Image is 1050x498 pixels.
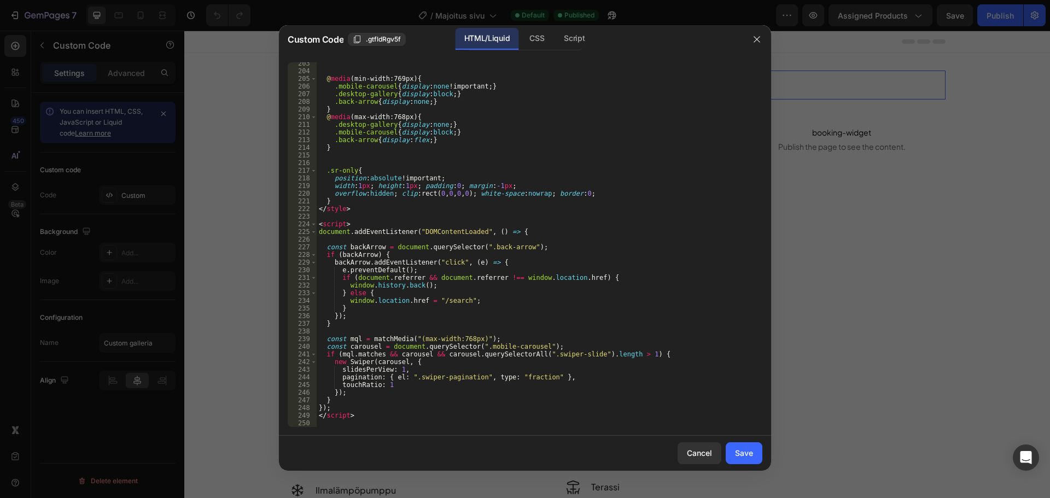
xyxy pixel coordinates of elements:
div: 240 [288,343,317,350]
div: 242 [288,358,317,366]
p: {{ product.description }} [106,318,518,330]
div: 209 [288,106,317,113]
div: 224 [288,220,317,228]
div: 228 [288,251,317,259]
div: 239 [288,335,317,343]
div: 249 [288,412,317,419]
div: 217 [288,167,317,174]
div: 213 [288,136,317,144]
h2: Mukavuudet [105,386,519,405]
div: 218 [288,174,317,182]
div: 219 [288,182,317,190]
div: 204 [288,67,317,75]
button: Cancel [678,442,721,464]
button: Save [726,442,762,464]
div: 220 [288,190,317,197]
p: Terassi [407,450,517,462]
div: Script [555,28,593,50]
span: .gtfldRgv5f [366,34,401,44]
div: 203 [288,60,317,67]
dd: {% render 'bed-icon' %} {{ product.metafields.custom.makuuhuoneita }} [114,163,193,202]
div: HTML/Liquid [456,28,518,50]
dd: {% render 'clock-icon' %} {{ product.metafields.custom.minyot }} yötä [114,243,193,282]
p: Ilmalämpöpumppu [131,454,380,466]
div: CSS [521,28,553,50]
div: 245 [288,381,317,389]
dt: Peruutus [219,226,299,239]
dt: Vieraat [325,147,404,160]
div: 208 [288,98,317,106]
div: 247 [288,396,317,404]
button: .gtfldRgv5f [348,33,406,46]
div: 216 [288,159,317,167]
dt: Neliöt [430,147,510,160]
div: 234 [288,297,317,304]
div: 221 [288,197,317,205]
p: Ilmainen pysäköinti [407,421,517,433]
div: 212 [288,128,317,136]
dd: {% render 'nelio-icon' %} {{ product.metafields.custom.neliot }} [430,163,510,202]
div: 206 [288,83,317,90]
div: Cancel [687,447,712,459]
span: Publish the page to see the content. [554,110,761,121]
div: 231 [288,274,317,282]
div: 225 [288,228,317,236]
div: 214 [288,144,317,151]
div: 248 [288,404,317,412]
dt: Vuokraus [114,226,193,239]
div: 207 [288,90,317,98]
div: 243 [288,366,317,373]
span: booking-widget [554,95,761,108]
div: 237 [288,320,317,327]
div: 215 [288,151,317,159]
div: 205 [288,75,317,83]
dt: Kylpyhuoneet [219,147,299,160]
div: 211 [288,121,317,128]
div: 233 [288,289,317,297]
div: Save [735,447,753,459]
div: 210 [288,113,317,121]
div: 232 [288,282,317,289]
div: 241 [288,350,317,358]
div: 244 [288,373,317,381]
div: 235 [288,304,317,312]
span: Custom Code [288,33,343,46]
dd: {% render 'bathroom-icon' %} {{ product.metafields.custom.kylpyhuoneita }} [219,163,299,202]
p: Publish the page to see the content. [105,49,761,60]
div: Majoituksen ominaisuudet [105,139,519,303]
div: 226 [288,236,317,243]
div: 222 [288,205,317,213]
dd: {% render 'refund-icon' %} {% if product.metafields.custom.peruutusoikeus %} Mahdollinen {% else ... [219,243,299,295]
div: 236 [288,312,317,320]
div: 227 [288,243,317,251]
dd: {% render 'ukko-icon' %} {{ product.metafields.custom.vieraat }} [325,163,404,202]
div: 246 [288,389,317,396]
dt: Makuuhuoneet [114,147,193,160]
div: 230 [288,266,317,274]
div: Custom galleria [119,25,172,34]
div: 250 [288,419,317,427]
div: 238 [288,327,317,335]
div: Open Intercom Messenger [1013,444,1039,471]
div: 223 [288,213,317,220]
h2: {{ product.title }} [105,86,519,112]
div: {% render 'checkrating' %} [105,117,519,130]
div: 229 [288,259,317,266]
